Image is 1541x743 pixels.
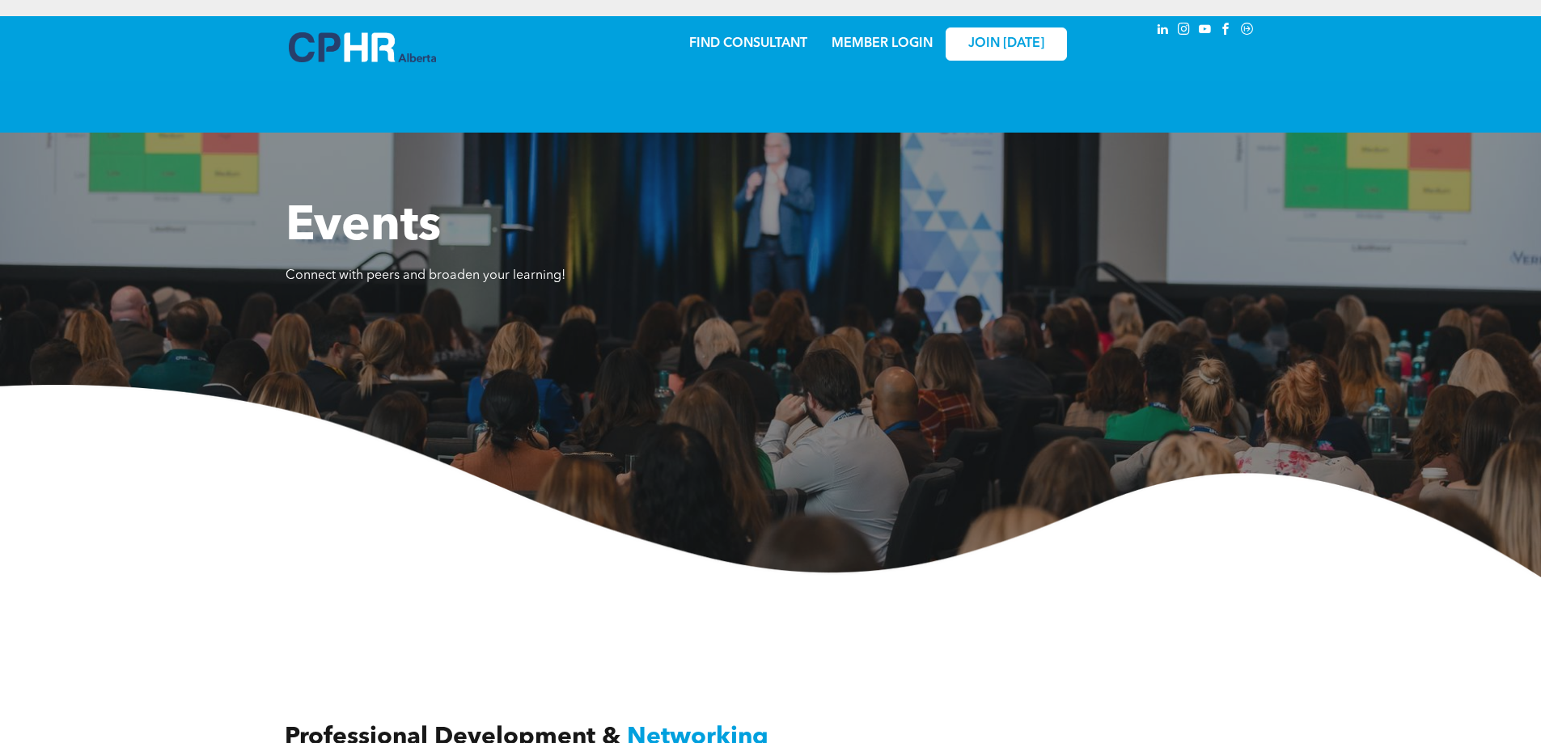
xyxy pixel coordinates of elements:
span: JOIN [DATE] [968,36,1044,52]
a: linkedin [1154,20,1172,42]
a: youtube [1196,20,1214,42]
a: Social network [1238,20,1256,42]
span: Connect with peers and broaden your learning! [286,269,565,282]
img: A blue and white logo for cp alberta [289,32,436,62]
a: facebook [1217,20,1235,42]
a: FIND CONSULTANT [689,37,807,50]
a: MEMBER LOGIN [832,37,933,50]
span: Events [286,203,441,251]
a: instagram [1175,20,1193,42]
a: JOIN [DATE] [946,27,1067,61]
